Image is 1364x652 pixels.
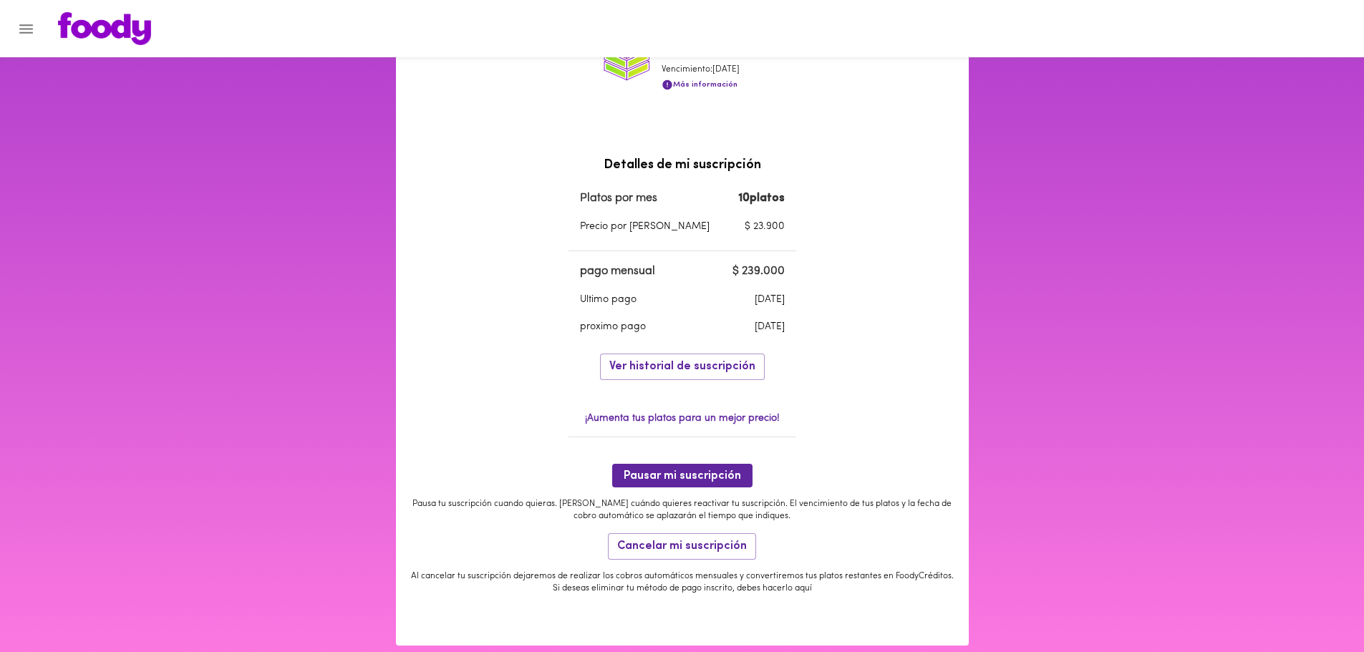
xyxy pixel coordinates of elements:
[569,412,796,426] p: ¡Aumenta tus platos para un mejor precio!
[580,293,683,307] p: Ultimo pago
[662,64,762,76] p: Vencimiento: [DATE]
[662,76,737,94] button: Más información
[569,186,796,243] table: a dense table
[407,570,957,595] p: Al cancelar tu suscripción dejaremos de realizar los cobros automáticos mensuales y convertiremos...
[617,540,747,553] span: Cancelar mi suscripción
[9,11,44,47] button: Menu
[580,190,710,207] p: Platos por mes
[580,263,683,280] p: pago mensual
[1281,569,1350,638] iframe: Messagebird Livechat Widget
[58,12,151,45] img: logo.png
[580,320,683,334] p: proximo pago
[608,533,756,560] button: Cancelar mi suscripción
[569,159,796,173] h3: Detalles de mi suscripción
[712,293,785,307] p: [DATE]
[712,320,785,334] p: [DATE]
[738,193,785,204] b: 10 platos
[600,354,765,380] button: Ver historial de suscripción
[738,220,785,234] p: $ 23.900
[624,469,741,483] span: Pausar mi suscripción
[609,360,755,374] span: Ver historial de suscripción
[712,263,785,280] p: $ 239.000
[407,498,957,522] p: Pausa tu suscripción cuando quieras. [PERSON_NAME] cuándo quieres reactivar tu suscripción. El ve...
[569,259,796,343] table: a dense table
[612,464,753,487] button: Pausar mi suscripción
[580,220,710,234] p: Precio por [PERSON_NAME]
